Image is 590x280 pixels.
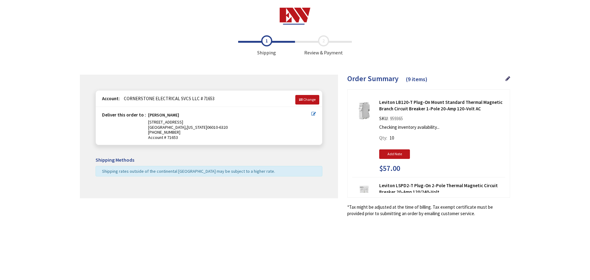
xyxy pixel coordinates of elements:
[96,157,322,163] h5: Shipping Methods
[388,116,404,121] span: 959365
[238,35,295,56] span: Shipping
[295,35,352,56] span: Review & Payment
[347,74,399,83] span: Order Summary
[379,124,502,130] p: Checking inventory availability...
[379,115,404,124] div: SKU:
[355,101,374,120] img: Leviton LB120-T Plug-On Mount Standard Thermal Magnetic Branch Circuit Breaker 1-Pole 20-Amp 120-...
[280,8,311,25] img: Electrical Wholesalers, Inc.
[102,96,120,101] strong: Account:
[121,96,214,101] span: CORNERSTONE ELECTRICAL SVCS LLC # 71653
[379,182,505,195] strong: Leviton LSPD2-T Plug-On 2-Pole Thermal Magnetic Circuit Breaker 20-Amp 120/240-Volt
[295,95,319,104] a: Change
[148,129,180,135] span: [PHONE_NUMBER]
[303,97,316,102] span: Change
[379,99,505,112] strong: Leviton LB120-T Plug-On Mount Standard Thermal Magnetic Branch Circuit Breaker 1-Pole 20-Amp 120-...
[148,112,179,120] strong: [PERSON_NAME]
[390,135,394,141] span: 10
[148,119,183,125] span: [STREET_ADDRESS]
[102,112,146,118] strong: Deliver this order to :
[148,135,311,140] span: Account # 71653
[102,168,275,174] span: Shipping rates outside of the continental [GEOGRAPHIC_DATA] may be subject to a higher rate.
[207,124,228,130] span: 06010-6320
[187,124,207,130] span: [US_STATE]
[347,204,510,217] : *Tax might be adjusted at the time of billing. Tax exempt certificate must be provided prior to s...
[148,124,187,130] span: [GEOGRAPHIC_DATA],
[355,185,374,204] img: Leviton LSPD2-T Plug-On 2-Pole Thermal Magnetic Circuit Breaker 20-Amp 120/240-Volt
[406,76,427,83] span: (9 items)
[379,135,386,141] span: Qty
[379,164,400,172] span: $57.00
